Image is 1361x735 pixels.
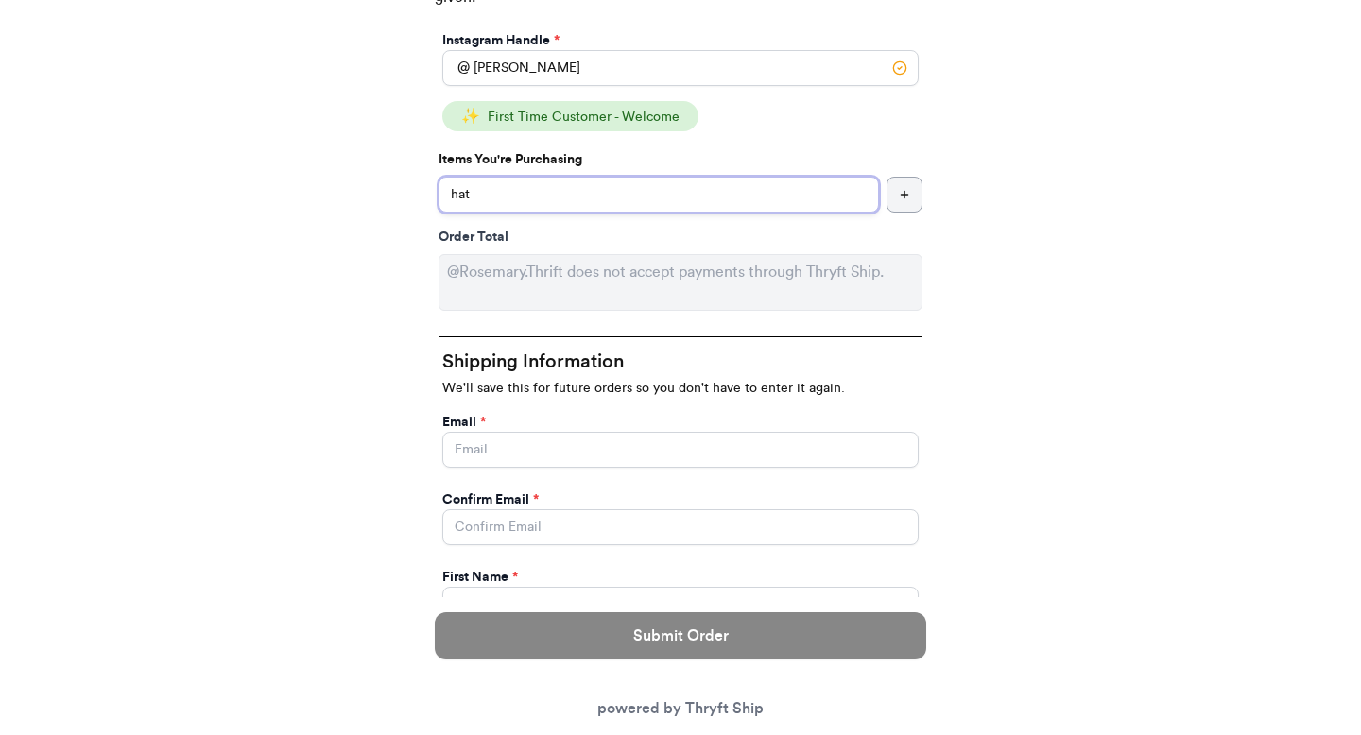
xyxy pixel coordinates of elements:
[442,379,919,398] p: We'll save this for future orders so you don't have to enter it again.
[597,701,764,716] a: powered by Thryft Ship
[442,568,518,587] label: First Name
[442,509,919,545] input: Confirm Email
[488,111,680,124] span: First Time Customer - Welcome
[442,587,919,623] input: First Name
[439,177,879,213] input: ex.funky hat
[442,490,539,509] label: Confirm Email
[435,612,926,659] button: Submit Order
[442,50,470,86] div: @
[461,109,480,124] span: ✨
[439,228,922,247] div: Order Total
[442,349,919,375] h2: Shipping Information
[442,31,560,50] label: Instagram Handle
[442,432,919,468] input: Email
[442,413,486,432] label: Email
[439,150,922,169] p: Items You're Purchasing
